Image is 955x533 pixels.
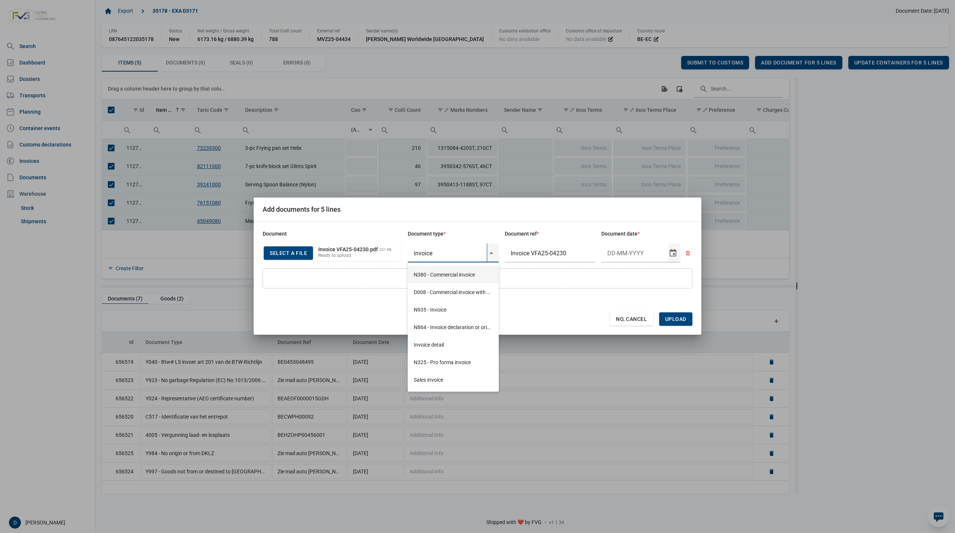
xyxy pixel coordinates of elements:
div: N935 - Invoice [408,301,499,318]
input: Document ref [505,243,596,263]
div: 221 KB [379,247,391,253]
div: Document date [601,231,692,237]
div: Select [668,243,677,263]
div: N864 - Invoice declaration or origin declaration [408,318,499,336]
div: Document [263,231,402,237]
div: Invoice VFA25-04230.pdf [318,247,378,253]
div: Items [408,266,499,388]
input: Document type [408,243,487,263]
div: N380 - Commercial invoice [408,266,499,283]
span: Select a file [270,250,307,256]
div: Dropdown [408,263,499,392]
div: Invoice detail [408,336,499,353]
div: Document type [408,231,499,237]
div: Add new line [263,268,692,288]
span: No, Cancel [616,316,647,322]
div: Ready to upload [318,253,351,259]
span: Upload [665,316,686,322]
div: Upload [659,312,692,326]
div: Select a file [264,246,313,260]
div: Document ref [505,231,596,237]
div: Sales invoice [408,371,499,388]
div: Add documents for 5 lines [263,205,341,214]
div: No, Cancel [610,312,653,326]
div: Select [487,243,496,263]
div: N325 - Pro forma invoice [408,353,499,371]
input: Document date [601,243,668,263]
div: D008 - Commercial invoice with a signed declaration [408,283,499,301]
